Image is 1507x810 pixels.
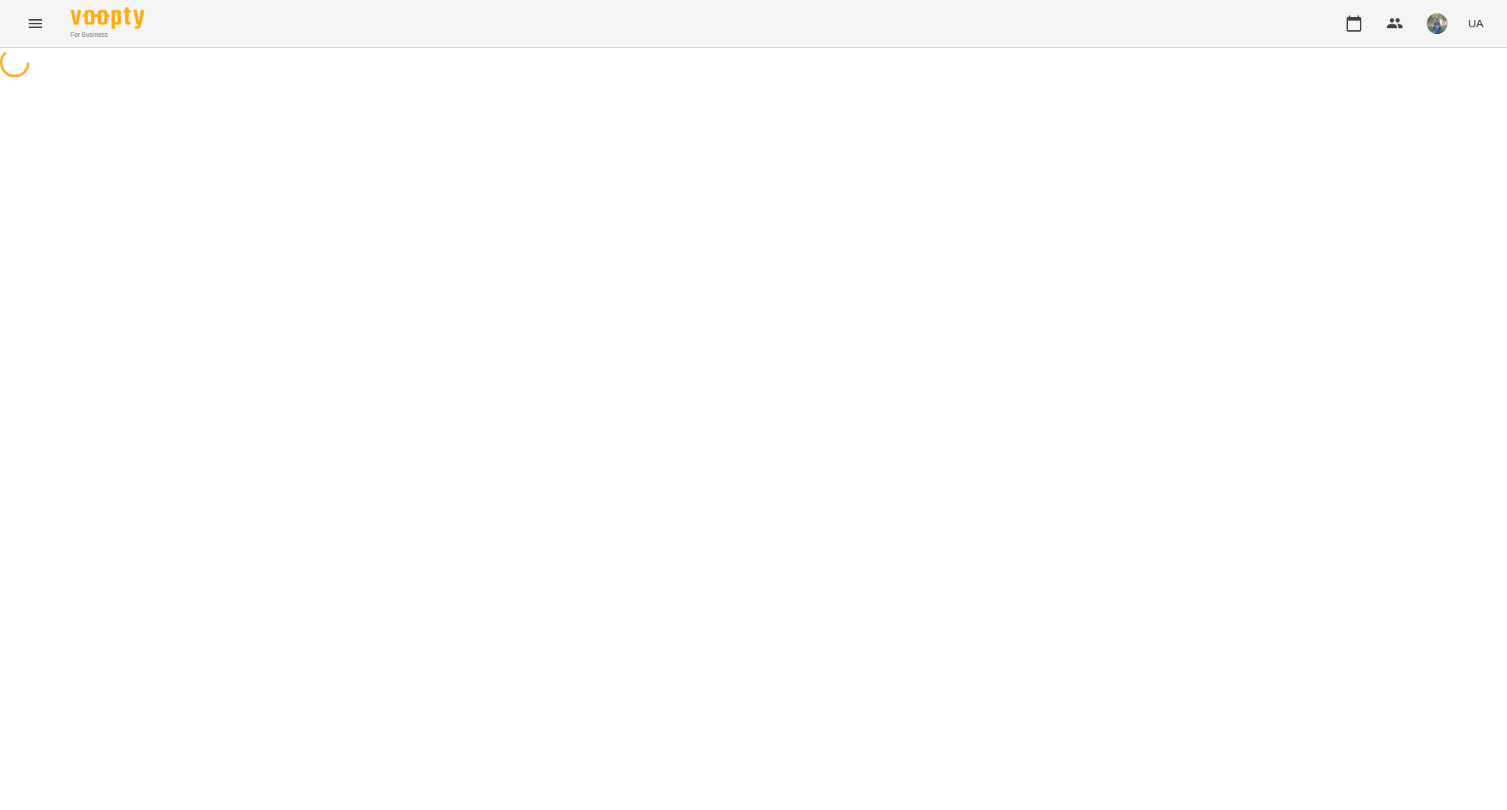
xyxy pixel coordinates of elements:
button: UA [1462,10,1489,37]
span: For Business [71,30,144,40]
img: de1e453bb906a7b44fa35c1e57b3518e.jpg [1427,13,1447,34]
img: Voopty Logo [71,7,144,29]
span: UA [1468,15,1483,31]
button: Menu [18,6,53,41]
